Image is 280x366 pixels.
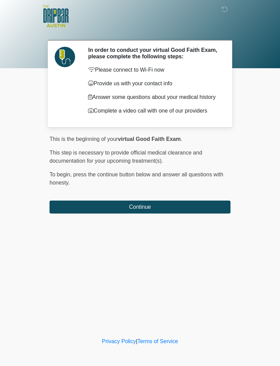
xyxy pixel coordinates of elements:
[50,172,223,186] span: press the continue button below and answer all questions with honesty.
[118,136,181,142] strong: virtual Good Faith Exam
[50,172,73,177] span: To begin,
[88,47,220,60] h2: In order to conduct your virtual Good Faith Exam, please complete the following steps:
[102,338,136,344] a: Privacy Policy
[88,93,220,101] p: Answer some questions about your medical history
[55,47,75,67] img: Agent Avatar
[137,338,178,344] a: Terms of Service
[50,201,230,214] button: Continue
[88,107,220,115] p: Complete a video call with one of our providers
[50,136,118,142] span: This is the beginning of your
[88,66,220,74] p: Please connect to Wi-Fi now
[136,338,137,344] a: |
[50,150,202,164] span: This step is necessary to provide official medical clearance and documentation for your upcoming ...
[88,79,220,88] p: Provide us with your contact info
[43,5,69,27] img: The DRIPBaR - Austin The Domain Logo
[181,136,182,142] span: .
